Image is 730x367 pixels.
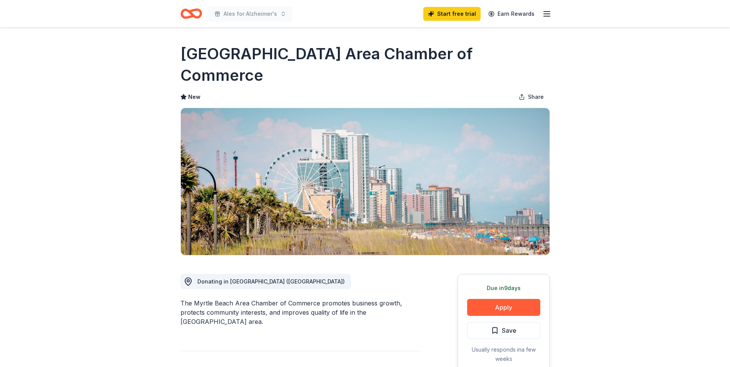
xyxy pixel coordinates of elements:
[467,345,540,364] div: Usually responds in a few weeks
[208,6,292,22] button: Ales for Alzheimer's
[181,108,550,255] img: Image for Myrtle Beach Area Chamber of Commerce
[423,7,481,21] a: Start free trial
[528,92,544,102] span: Share
[467,299,540,316] button: Apply
[513,89,550,105] button: Share
[197,278,345,285] span: Donating in [GEOGRAPHIC_DATA] ([GEOGRAPHIC_DATA])
[180,299,421,326] div: The Myrtle Beach Area Chamber of Commerce promotes business growth, protects community interests,...
[502,325,516,335] span: Save
[467,322,540,339] button: Save
[467,284,540,293] div: Due in 9 days
[180,5,202,23] a: Home
[224,9,277,18] span: Ales for Alzheimer's
[180,43,550,86] h1: [GEOGRAPHIC_DATA] Area Chamber of Commerce
[484,7,539,21] a: Earn Rewards
[188,92,200,102] span: New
